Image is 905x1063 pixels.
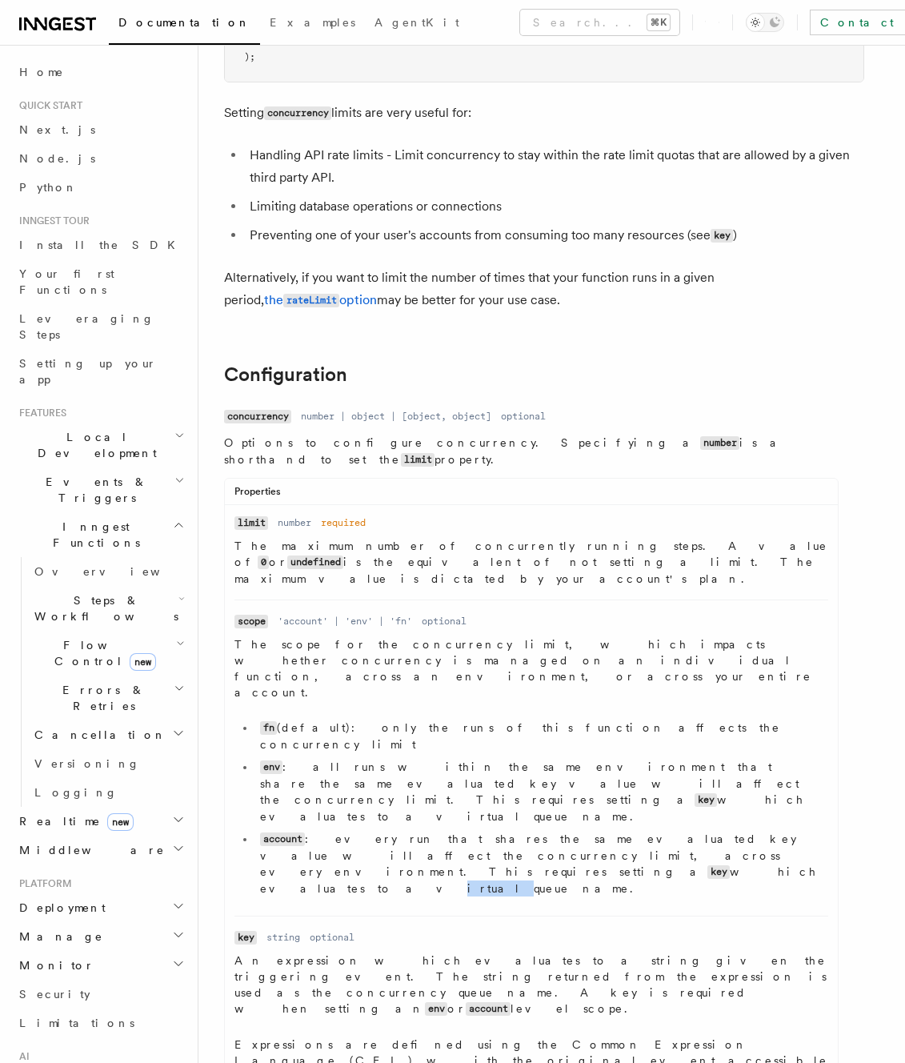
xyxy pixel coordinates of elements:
[13,99,82,112] span: Quick start
[711,229,733,243] code: key
[28,720,188,749] button: Cancellation
[234,953,828,1017] p: An expression which evaluates to a string given the triggering event. The string returned from th...
[224,363,347,386] a: Configuration
[13,842,165,858] span: Middleware
[13,58,188,86] a: Home
[13,1009,188,1037] a: Limitations
[13,813,134,829] span: Realtime
[13,467,188,512] button: Events & Triggers
[425,1002,447,1016] code: env
[258,556,269,569] code: 0
[224,435,839,468] p: Options to configure concurrency. Specifying a is a shorthand to set the property.
[301,410,491,423] dd: number | object | [object, object]
[224,102,864,125] p: Setting limits are very useful for:
[19,181,78,194] span: Python
[28,682,174,714] span: Errors & Retries
[13,957,94,973] span: Monitor
[19,267,114,296] span: Your first Functions
[28,778,188,807] a: Logging
[374,16,459,29] span: AgentKit
[264,106,331,120] code: concurrency
[13,519,173,551] span: Inngest Functions
[321,516,366,529] dd: required
[234,538,828,587] p: The maximum number of concurrently running steps. A value of or is the equivalent of not setting ...
[13,922,188,951] button: Manage
[224,410,291,423] code: concurrency
[28,557,188,586] a: Overview
[245,224,864,247] li: Preventing one of your user's accounts from consuming too many resources (see )
[118,16,250,29] span: Documentation
[13,893,188,922] button: Deployment
[13,304,188,349] a: Leveraging Steps
[234,931,257,945] code: key
[19,123,95,136] span: Next.js
[365,5,469,43] a: AgentKit
[225,485,838,505] div: Properties
[270,16,355,29] span: Examples
[234,516,268,530] code: limit
[746,13,784,32] button: Toggle dark mode
[700,436,739,450] code: number
[13,349,188,394] a: Setting up your app
[13,429,174,461] span: Local Development
[287,556,343,569] code: undefined
[13,215,90,227] span: Inngest tour
[107,813,134,831] span: new
[255,759,828,824] li: : all runs within the same environment that share the same evaluated key value will affect the co...
[278,516,311,529] dd: number
[13,951,188,980] button: Monitor
[695,793,717,807] code: key
[13,231,188,259] a: Install the SDK
[255,831,828,897] li: : every run that shares the same evaluated key value will affect the concurrency limit, across ev...
[310,931,354,944] dd: optional
[109,5,260,45] a: Documentation
[245,144,864,189] li: Handling API rate limits - Limit concurrency to stay within the rate limit quotas that are allowe...
[19,64,64,80] span: Home
[501,410,546,423] dd: optional
[13,144,188,173] a: Node.js
[13,115,188,144] a: Next.js
[520,10,679,35] button: Search...⌘K
[466,1002,511,1016] code: account
[422,615,467,628] dd: optional
[19,312,154,341] span: Leveraging Steps
[283,294,339,307] code: rateLimit
[401,453,434,467] code: limit
[260,832,305,846] code: account
[260,5,365,43] a: Examples
[245,195,864,218] li: Limiting database operations or connections
[13,807,188,836] button: Realtimenew
[28,592,178,624] span: Steps & Workflows
[34,757,140,770] span: Versioning
[13,423,188,467] button: Local Development
[28,631,188,676] button: Flow Controlnew
[707,865,730,879] code: key
[19,1017,134,1029] span: Limitations
[260,760,282,774] code: env
[13,557,188,807] div: Inngest Functions
[130,653,156,671] span: new
[278,615,412,628] dd: 'account' | 'env' | 'fn'
[34,786,118,799] span: Logging
[13,836,188,864] button: Middleware
[19,152,95,165] span: Node.js
[234,615,268,628] code: scope
[264,292,377,307] a: therateLimitoption
[28,586,188,631] button: Steps & Workflows
[13,259,188,304] a: Your first Functions
[13,929,103,945] span: Manage
[13,900,106,916] span: Deployment
[255,36,289,47] span: // ...
[19,239,185,251] span: Install the SDK
[13,877,72,890] span: Platform
[224,267,864,312] p: Alternatively, if you want to limit the number of times that your function runs in a given period...
[13,474,174,506] span: Events & Triggers
[13,173,188,202] a: Python
[13,407,66,419] span: Features
[34,565,199,578] span: Overview
[244,51,255,62] span: );
[28,727,166,743] span: Cancellation
[266,931,300,944] dd: string
[647,14,670,30] kbd: ⌘K
[260,721,277,735] code: fn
